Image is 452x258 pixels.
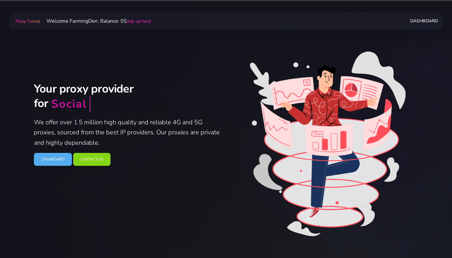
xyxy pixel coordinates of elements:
[51,97,87,112] div: Social
[73,153,110,166] a: Contact Us
[422,227,444,250] iframe: Webchat Widget
[15,18,40,24] span: Proxy Tunnel
[41,18,151,25] span: Welcome FarmingDen. Balance: 0$
[14,16,41,26] a: Proxy Tunnel
[410,15,438,27] a: Dashboard
[34,117,222,148] p: We offer over 1.5 million high quality and reliable 4G and 5G proxies, sourced from the best IP p...
[34,82,222,112] h2: Your proxy provider for
[127,18,151,24] a: (top-up here)
[34,153,72,166] a: Dashboard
